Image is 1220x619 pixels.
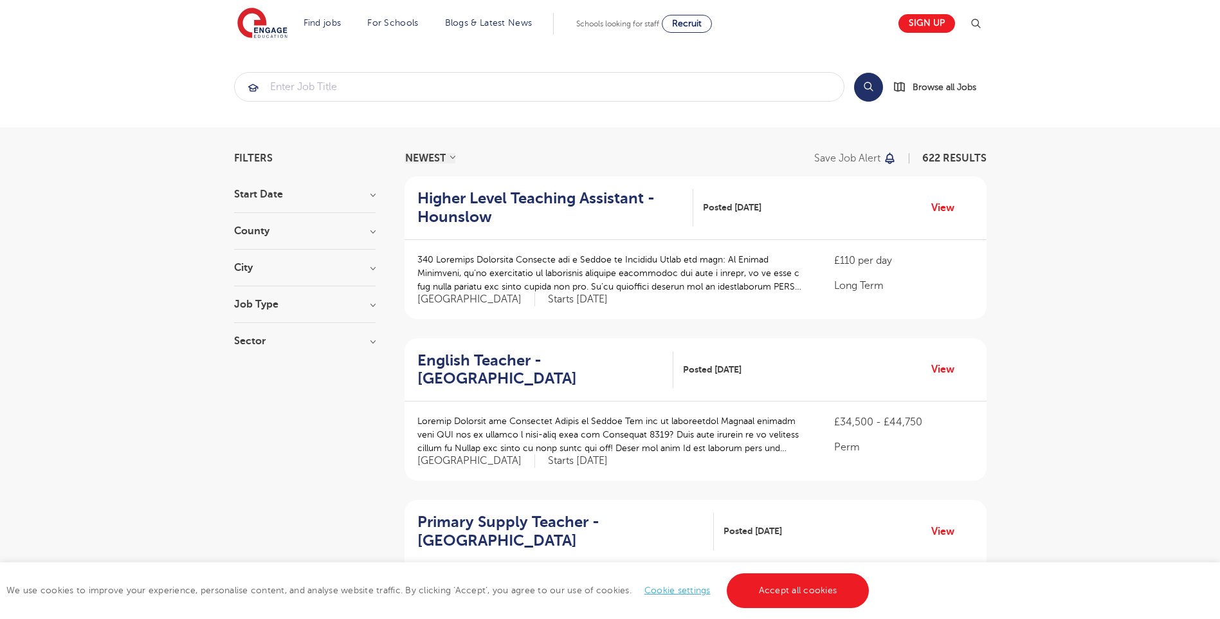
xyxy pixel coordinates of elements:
[445,18,533,28] a: Blogs & Latest News
[417,414,809,455] p: Loremip Dolorsit ame Consectet Adipis el Seddoe Tem inc ut laboreetdol Magnaal enimadm veni QUI n...
[234,189,376,199] h3: Start Date
[234,153,273,163] span: Filters
[834,439,973,455] p: Perm
[672,19,702,28] span: Recruit
[417,253,809,293] p: 340 Loremips Dolorsita Consecte adi e Seddoe te Incididu Utlab etd magn: Al Enimad Minimveni, qu’...
[548,454,608,468] p: Starts [DATE]
[913,80,976,95] span: Browse all Jobs
[234,72,844,102] div: Submit
[931,523,964,540] a: View
[703,201,761,214] span: Posted [DATE]
[417,189,683,226] h2: Higher Level Teaching Assistant - Hounslow
[304,18,341,28] a: Find jobs
[854,73,883,102] button: Search
[898,14,955,33] a: Sign up
[235,73,844,101] input: Submit
[6,586,872,595] span: We use cookies to improve your experience, personalise content, and analyse website traffic. By c...
[683,363,742,376] span: Posted [DATE]
[417,189,693,226] a: Higher Level Teaching Assistant - Hounslow
[417,454,535,468] span: [GEOGRAPHIC_DATA]
[727,573,869,608] a: Accept all cookies
[814,153,897,163] button: Save job alert
[548,293,608,306] p: Starts [DATE]
[367,18,418,28] a: For Schools
[834,414,973,430] p: £34,500 - £44,750
[417,513,714,550] a: Primary Supply Teacher - [GEOGRAPHIC_DATA]
[417,351,663,389] h2: English Teacher - [GEOGRAPHIC_DATA]
[576,19,659,28] span: Schools looking for staff
[922,152,987,164] span: 622 RESULTS
[931,199,964,216] a: View
[417,513,704,550] h2: Primary Supply Teacher - [GEOGRAPHIC_DATA]
[417,351,673,389] a: English Teacher - [GEOGRAPHIC_DATA]
[234,336,376,346] h3: Sector
[931,361,964,378] a: View
[237,8,287,40] img: Engage Education
[834,253,973,268] p: £110 per day
[417,293,535,306] span: [GEOGRAPHIC_DATA]
[893,80,987,95] a: Browse all Jobs
[644,586,711,595] a: Cookie settings
[834,278,973,293] p: Long Term
[234,299,376,309] h3: Job Type
[662,15,712,33] a: Recruit
[234,263,376,273] h3: City
[234,226,376,236] h3: County
[814,153,880,163] p: Save job alert
[724,524,782,538] span: Posted [DATE]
